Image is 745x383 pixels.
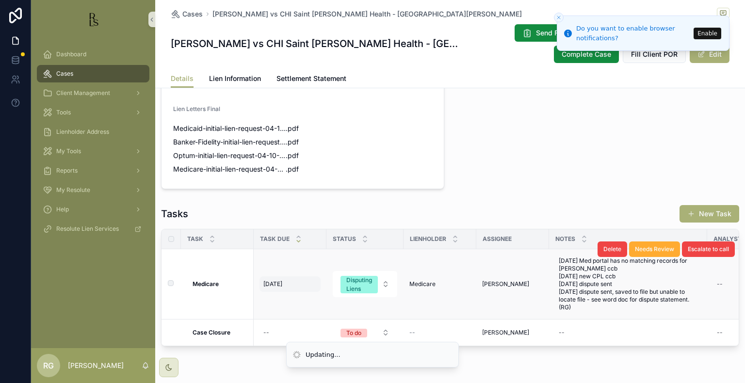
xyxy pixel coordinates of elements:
a: Resolute Lien Services [37,220,149,238]
button: Close toast [554,13,564,22]
a: Settlement Statement [276,70,346,89]
div: To do [346,329,361,337]
span: RG [43,360,54,371]
span: Details [171,74,194,83]
span: Client Management [56,89,110,97]
button: Complete Case [554,46,619,63]
div: Do you want to enable browser notifications? [576,24,691,43]
a: Cases [37,65,149,82]
span: Medicare-initial-lien-request-04-10-2025 [173,164,286,174]
span: Send Final Fee [536,28,583,38]
a: -- [409,329,470,336]
span: Assignee [483,235,512,243]
h1: Tasks [161,207,188,221]
button: Delete [598,241,627,257]
button: Enable [694,28,721,39]
div: -- [717,280,723,288]
span: Task Due [260,235,290,243]
span: Medicare [409,280,436,288]
button: Edit [690,46,729,63]
button: Needs Review [629,241,680,257]
div: Disputing Liens [346,276,372,293]
span: Cases [182,9,203,19]
span: Settlement Statement [276,74,346,83]
button: Select Button [333,271,397,297]
a: My Resolute [37,181,149,199]
button: Select Button [333,324,397,341]
button: New Task [680,205,739,223]
span: Lien Information [209,74,261,83]
span: Task [187,235,203,243]
span: .pdf [286,164,299,174]
a: Reports [37,162,149,179]
button: Send Final Fee [515,24,591,42]
span: Medicaid-initial-lien-request-04-10-2025 [173,124,286,133]
span: Reports [56,167,78,175]
span: Lienholder [410,235,446,243]
a: Tools [37,104,149,121]
span: Lien Letters Final [173,105,220,112]
a: Select Button [332,271,398,298]
span: Lienholder Address [56,128,109,136]
button: Fill Client POR [623,46,686,63]
a: Help [37,201,149,218]
div: scrollable content [31,39,155,250]
span: Help [56,206,69,213]
div: Updating... [306,350,340,360]
a: -- [555,325,701,340]
a: Case Closure [193,329,248,336]
a: [PERSON_NAME] [482,329,543,336]
a: Dashboard [37,46,149,63]
span: Delete [603,245,621,253]
img: App logo [85,12,101,27]
a: [PERSON_NAME] [482,280,543,288]
span: [PERSON_NAME] [482,329,529,336]
span: Fill Client POR [631,49,678,59]
div: -- [559,329,565,336]
a: Lien Information [209,70,261,89]
span: [DATE] Med portal has no matching records for [PERSON_NAME] ccb [DATE] new CPL ccb [DATE] dispute... [559,257,697,311]
a: [DATE] [259,276,321,292]
a: [DATE] Med portal has no matching records for [PERSON_NAME] ccb [DATE] new CPL ccb [DATE] dispute... [555,253,701,315]
a: Medicare [409,280,470,288]
a: Select Button [332,323,398,342]
a: -- [259,325,321,340]
span: Banker-Fidelity-initial-lien-request-04-10-2025 [173,137,286,147]
span: Resolute Lien Services [56,225,119,233]
a: Medicare [193,280,248,288]
strong: Medicare [193,280,219,287]
span: Tools [56,109,71,116]
span: Cases [56,70,73,78]
span: Notes [555,235,575,243]
span: Status [333,235,356,243]
div: -- [263,329,269,336]
span: My Resolute [56,186,90,194]
span: My Tools [56,147,81,155]
button: Escalate to call [682,241,735,257]
a: Details [171,70,194,88]
span: Dashboard [56,50,86,58]
span: .pdf [286,137,299,147]
span: [PERSON_NAME] [482,280,529,288]
p: [PERSON_NAME] [68,361,124,370]
strong: Case Closure [193,329,230,336]
span: .pdf [286,151,299,160]
span: [DATE] [263,280,282,288]
span: Escalate to call [688,245,729,253]
a: My Tools [37,143,149,160]
span: .pdf [286,124,299,133]
div: -- [717,329,723,336]
a: [PERSON_NAME] vs CHI Saint [PERSON_NAME] Health - [GEOGRAPHIC_DATA][PERSON_NAME] [212,9,522,19]
span: Optum-initial-lien-request-04-10-2025 [173,151,286,160]
span: Needs Review [635,245,674,253]
a: Lienholder Address [37,123,149,141]
a: Client Management [37,84,149,102]
a: Cases [171,9,203,19]
span: Complete Case [562,49,611,59]
span: -- [409,329,415,336]
h1: [PERSON_NAME] vs CHI Saint [PERSON_NAME] Health - [GEOGRAPHIC_DATA][PERSON_NAME] [171,37,462,50]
